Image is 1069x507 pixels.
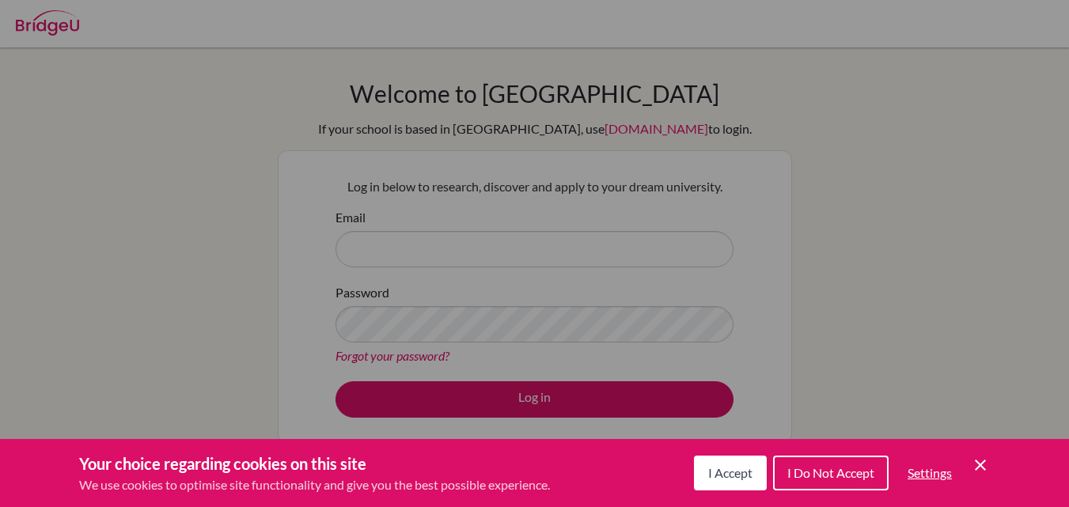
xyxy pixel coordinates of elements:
button: Save and close [971,456,990,475]
button: I Accept [694,456,767,490]
h3: Your choice regarding cookies on this site [79,452,550,475]
button: Settings [895,457,965,489]
p: We use cookies to optimise site functionality and give you the best possible experience. [79,475,550,494]
span: Settings [908,465,952,480]
button: I Do Not Accept [773,456,889,490]
span: I Accept [708,465,752,480]
span: I Do Not Accept [787,465,874,480]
